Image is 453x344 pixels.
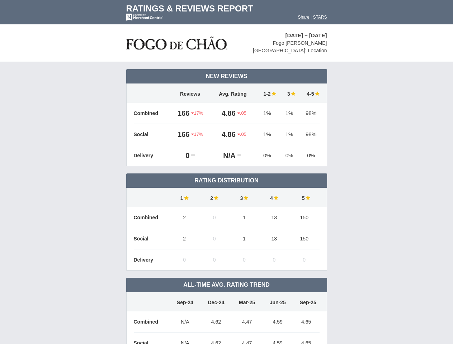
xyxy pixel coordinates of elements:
span: 0 [213,257,216,263]
td: Reviews [170,83,211,103]
a: Share [298,15,310,20]
td: Combined [134,207,170,228]
td: 4.65 [293,311,320,333]
td: Sep-25 [293,292,320,311]
td: 0 [170,145,192,166]
td: 13 [259,207,289,228]
span: 0 [213,215,216,220]
span: 0 [183,257,186,263]
img: star-full-15.png [290,91,296,96]
td: Combined [134,103,170,124]
span: 0 [243,257,246,263]
td: Social [134,124,170,145]
a: STARS [313,15,327,20]
td: 150 [289,207,320,228]
img: stars-fogo-de-chao-logo-50.png [126,35,227,52]
td: Mar-25 [232,292,263,311]
td: Rating Distribution [126,173,327,188]
td: 1 [170,188,199,207]
span: 17% [191,131,203,138]
td: 0% [255,145,280,166]
td: All-Time Avg. Rating Trend [126,278,327,292]
td: N/A [211,145,237,166]
img: mc-powered-by-logo-white-103.png [126,14,163,21]
span: .05 [237,131,246,138]
img: star-full-15.png [271,91,276,96]
span: 0 [273,257,275,263]
td: 1 [229,228,259,249]
td: 4 [259,188,289,207]
td: Jun-25 [262,292,293,311]
td: 4.47 [232,311,263,333]
td: 150 [289,228,320,249]
td: 4-5 [299,83,320,103]
td: 98% [299,103,320,124]
td: 1% [255,124,280,145]
td: Combined [134,311,170,333]
td: 166 [170,103,192,124]
td: 5 [289,188,320,207]
img: star-full-15.png [273,195,278,200]
td: 3 [229,188,259,207]
td: 0% [280,145,299,166]
img: star-full-15.png [305,195,310,200]
td: 1% [255,103,280,124]
td: 4.62 [200,311,232,333]
td: N/A [170,311,201,333]
td: Delivery [134,145,170,166]
td: 1 [229,207,259,228]
img: star-full-15.png [183,195,189,200]
td: 1% [280,103,299,124]
span: 0 [213,236,216,242]
span: 0 [303,257,306,263]
td: 98% [299,124,320,145]
td: Delivery [134,249,170,271]
span: [DATE] – [DATE] [285,32,327,38]
td: 4.86 [211,124,237,145]
span: 17% [191,110,203,116]
td: 3 [280,83,299,103]
img: star-full-15.png [243,195,248,200]
td: 166 [170,124,192,145]
td: 4.59 [262,311,293,333]
td: Social [134,228,170,249]
td: Avg. Rating [211,83,255,103]
td: 1% [280,124,299,145]
td: 0% [299,145,320,166]
td: Dec-24 [200,292,232,311]
td: 13 [259,228,289,249]
td: New Reviews [126,69,327,83]
td: Sep-24 [170,292,201,311]
span: .05 [237,110,246,116]
td: 4.86 [211,103,237,124]
span: Fogo [PERSON_NAME][GEOGRAPHIC_DATA]: Location [253,40,327,53]
td: 2 [199,188,229,207]
td: 2 [170,228,199,249]
span: | [311,15,312,20]
td: 2 [170,207,199,228]
img: star-full-15.png [314,91,320,96]
img: star-full-15.png [213,195,218,200]
td: 1-2 [255,83,280,103]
